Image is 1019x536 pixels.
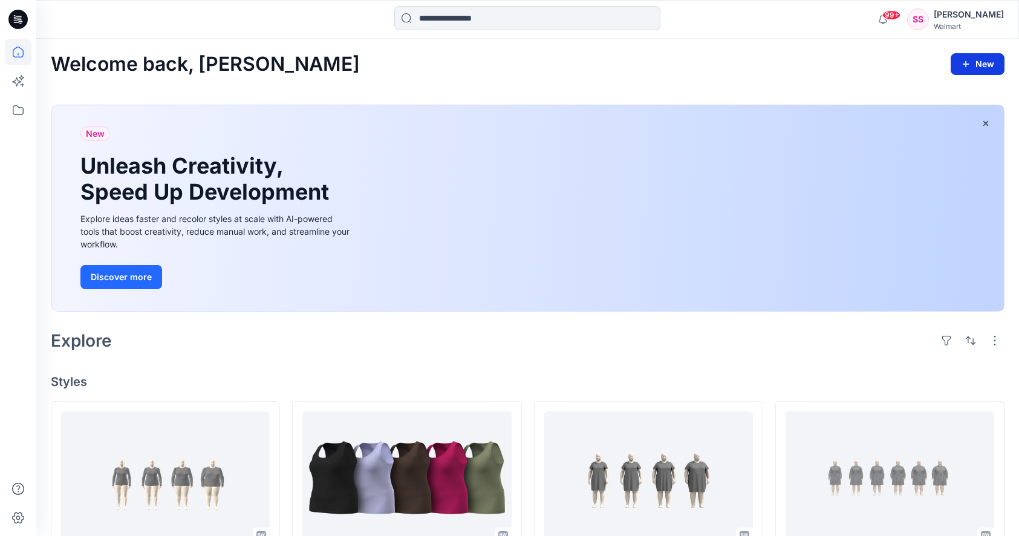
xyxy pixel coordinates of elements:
[86,126,105,141] span: New
[934,22,1004,31] div: Walmart
[51,374,1004,389] h4: Styles
[80,212,353,250] div: Explore ideas faster and recolor styles at scale with AI-powered tools that boost creativity, red...
[907,8,929,30] div: SS
[882,10,900,20] span: 99+
[934,7,1004,22] div: [PERSON_NAME]
[80,265,162,289] button: Discover more
[51,331,112,350] h2: Explore
[80,265,353,289] a: Discover more
[51,53,360,76] h2: Welcome back, [PERSON_NAME]
[951,53,1004,75] button: New
[80,153,334,205] h1: Unleash Creativity, Speed Up Development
